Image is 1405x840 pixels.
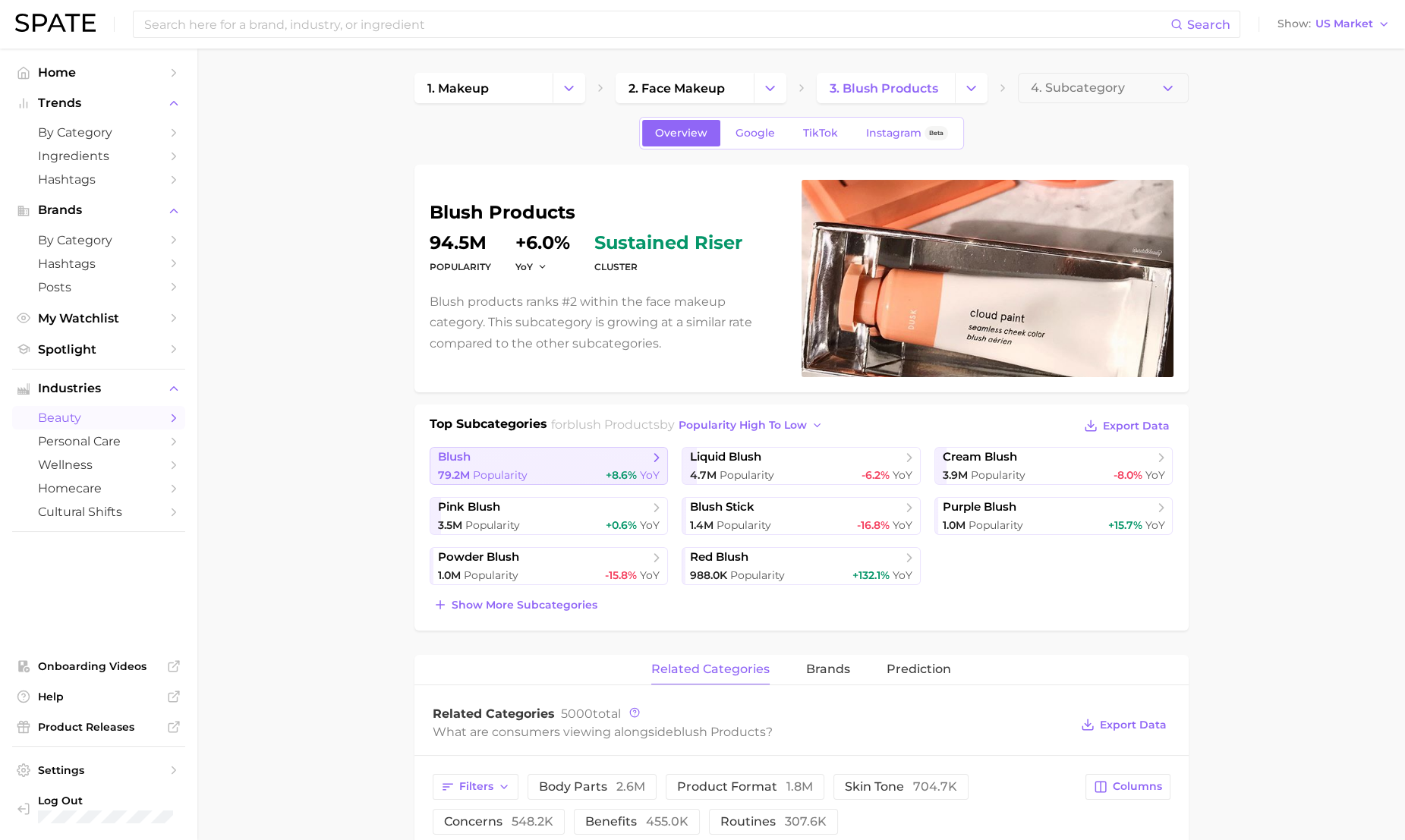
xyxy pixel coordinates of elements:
[690,518,714,532] span: 1.4m
[12,716,185,738] a: Product Releases
[943,450,1017,464] span: cream blush
[12,377,185,400] button: Industries
[585,816,688,828] span: benefits
[12,168,185,191] a: Hashtags
[430,415,547,438] h1: Top Subcategories
[433,722,1070,742] div: What are consumers viewing alongside ?
[452,599,597,612] span: Show more subcategories
[438,450,471,464] span: blush
[438,468,470,482] span: 79.2m
[717,518,771,532] span: Popularity
[1085,774,1170,800] button: Columns
[567,417,660,432] span: blush products
[38,411,159,425] span: beauty
[943,500,1016,514] span: purple blush
[515,260,548,273] button: YoY
[690,500,754,514] span: blush stick
[640,468,660,482] span: YoY
[433,774,518,800] button: Filters
[414,73,553,103] a: 1. makeup
[853,120,961,146] a: InstagramBeta
[12,61,185,84] a: Home
[38,505,159,519] span: cultural shifts
[512,814,553,829] span: 548.2k
[790,120,851,146] a: TikTok
[646,814,688,829] span: 455.0k
[1077,714,1170,735] button: Export Data
[857,518,890,532] span: -16.8%
[1187,17,1230,32] span: Search
[12,500,185,524] a: cultural shifts
[817,73,955,103] a: 3. blush products
[464,568,518,582] span: Popularity
[561,706,621,721] span: total
[12,121,185,144] a: by Category
[893,468,912,482] span: YoY
[675,415,827,436] button: popularity high to low
[934,497,1173,535] a: purple blush1.0m Popularity+15.7% YoY
[1113,468,1142,482] span: -8.0%
[679,419,807,432] span: popularity high to low
[12,429,185,453] a: personal care
[1113,780,1162,793] span: Columns
[690,468,717,482] span: 4.7m
[561,706,593,721] span: 5000
[1107,518,1142,532] span: +15.7%
[38,382,159,395] span: Industries
[736,127,775,140] span: Google
[430,497,669,535] a: pink blush3.5m Popularity+0.6% YoY
[1103,420,1170,433] span: Export Data
[754,73,786,103] button: Change Category
[459,780,493,793] span: Filters
[640,568,660,582] span: YoY
[430,291,783,354] p: Blush products ranks #2 within the face makeup category. This subcategory is growing at a similar...
[806,662,850,676] span: brands
[893,518,912,532] span: YoY
[1274,14,1394,34] button: ShowUS Market
[38,763,159,777] span: Settings
[887,662,951,676] span: Prediction
[438,568,461,582] span: 1.0m
[444,816,553,828] span: concerns
[852,568,890,582] span: +132.1%
[38,280,159,294] span: Posts
[628,81,725,96] span: 2. face makeup
[553,73,585,103] button: Change Category
[438,500,500,514] span: pink blush
[38,172,159,187] span: Hashtags
[720,816,827,828] span: routines
[427,81,489,96] span: 1. makeup
[682,447,921,485] a: liquid blush4.7m Popularity-6.2% YoY
[38,65,159,80] span: Home
[12,338,185,361] a: Spotlight
[430,447,669,485] a: blush79.2m Popularity+8.6% YoY
[723,120,788,146] a: Google
[690,550,748,565] span: red blush
[12,144,185,168] a: Ingredients
[12,228,185,252] a: by Category
[830,81,938,96] span: 3. blush products
[12,759,185,782] a: Settings
[1277,20,1311,28] span: Show
[606,468,637,482] span: +8.6%
[12,275,185,299] a: Posts
[616,73,754,103] a: 2. face makeup
[551,417,827,432] span: for by
[430,203,783,222] h1: blush products
[1145,468,1164,482] span: YoY
[15,14,96,32] img: SPATE
[682,547,921,585] a: red blush988.0k Popularity+132.1% YoY
[12,406,185,429] a: beauty
[929,127,943,140] span: Beta
[1080,415,1173,436] button: Export Data
[433,706,555,721] span: Related Categories
[38,794,217,807] span: Log Out
[690,568,727,582] span: 988.0k
[12,199,185,222] button: Brands
[690,450,761,464] span: liquid blush
[38,96,159,110] span: Trends
[38,481,159,496] span: homecare
[1145,518,1164,532] span: YoY
[682,497,921,535] a: blush stick1.4m Popularity-16.8% YoY
[642,120,720,146] a: Overview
